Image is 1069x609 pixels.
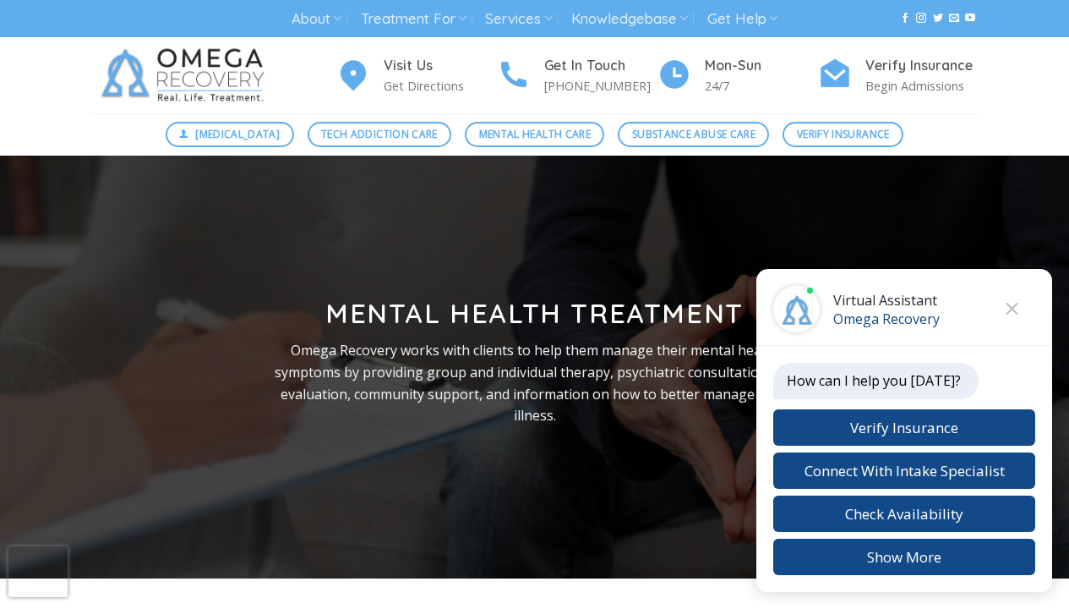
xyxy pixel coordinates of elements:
[783,122,903,147] a: Verify Insurance
[571,3,688,35] a: Knowledgebase
[308,122,452,147] a: Tech Addiction Care
[321,126,438,142] span: Tech Addiction Care
[544,76,657,96] p: [PHONE_NUMBER]
[965,13,975,25] a: Follow on YouTube
[166,122,294,147] a: [MEDICAL_DATA]
[485,3,552,35] a: Services
[465,122,604,147] a: Mental Health Care
[916,13,926,25] a: Follow on Instagram
[497,55,657,96] a: Get In Touch [PHONE_NUMBER]
[707,3,777,35] a: Get Help
[195,126,280,142] span: [MEDICAL_DATA]
[384,76,497,96] p: Get Directions
[705,76,818,96] p: 24/7
[818,55,979,96] a: Verify Insurance Begin Admissions
[900,13,910,25] a: Follow on Facebook
[933,13,943,25] a: Follow on Twitter
[91,37,281,113] img: Omega Recovery
[949,13,959,25] a: Send us an email
[361,3,466,35] a: Treatment For
[336,55,497,96] a: Visit Us Get Directions
[479,126,591,142] span: Mental Health Care
[292,3,341,35] a: About
[544,55,657,77] h4: Get In Touch
[632,126,755,142] span: Substance Abuse Care
[797,126,890,142] span: Verify Insurance
[865,76,979,96] p: Begin Admissions
[384,55,497,77] h4: Visit Us
[865,55,979,77] h4: Verify Insurance
[261,340,809,426] p: Omega Recovery works with clients to help them manage their mental health symptoms by providing g...
[325,296,744,330] strong: Mental Health Treatment
[705,55,818,77] h4: Mon-Sun
[8,546,68,597] iframe: reCAPTCHA
[618,122,769,147] a: Substance Abuse Care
